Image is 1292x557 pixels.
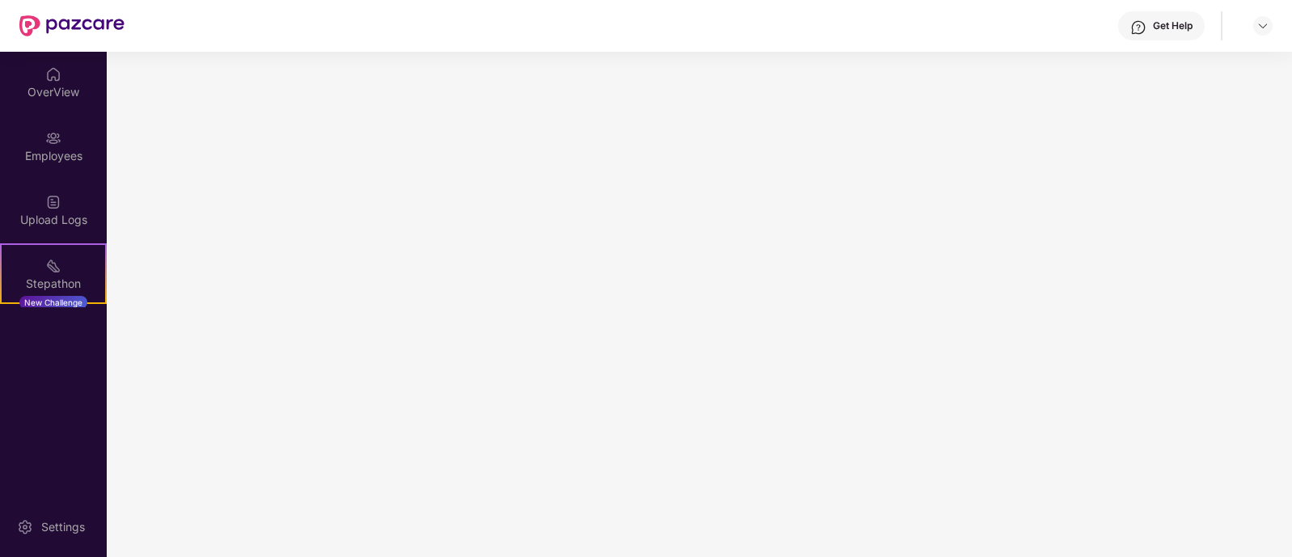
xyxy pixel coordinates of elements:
[2,276,105,292] div: Stepathon
[1130,19,1146,36] img: svg+xml;base64,PHN2ZyBpZD0iSGVscC0zMngzMiIgeG1sbnM9Imh0dHA6Ly93d3cudzMub3JnLzIwMDAvc3ZnIiB3aWR0aD...
[45,66,61,82] img: svg+xml;base64,PHN2ZyBpZD0iSG9tZSIgeG1sbnM9Imh0dHA6Ly93d3cudzMub3JnLzIwMDAvc3ZnIiB3aWR0aD0iMjAiIG...
[1256,19,1269,32] img: svg+xml;base64,PHN2ZyBpZD0iRHJvcGRvd24tMzJ4MzIiIHhtbG5zPSJodHRwOi8vd3d3LnczLm9yZy8yMDAwL3N2ZyIgd2...
[45,258,61,274] img: svg+xml;base64,PHN2ZyB4bWxucz0iaHR0cDovL3d3dy53My5vcmcvMjAwMC9zdmciIHdpZHRoPSIyMSIgaGVpZ2h0PSIyMC...
[45,130,61,146] img: svg+xml;base64,PHN2ZyBpZD0iRW1wbG95ZWVzIiB4bWxucz0iaHR0cDovL3d3dy53My5vcmcvMjAwMC9zdmciIHdpZHRoPS...
[1153,19,1193,32] div: Get Help
[36,519,90,535] div: Settings
[45,194,61,210] img: svg+xml;base64,PHN2ZyBpZD0iVXBsb2FkX0xvZ3MiIGRhdGEtbmFtZT0iVXBsb2FkIExvZ3MiIHhtbG5zPSJodHRwOi8vd3...
[19,296,87,309] div: New Challenge
[17,519,33,535] img: svg+xml;base64,PHN2ZyBpZD0iU2V0dGluZy0yMHgyMCIgeG1sbnM9Imh0dHA6Ly93d3cudzMub3JnLzIwMDAvc3ZnIiB3aW...
[19,15,125,36] img: New Pazcare Logo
